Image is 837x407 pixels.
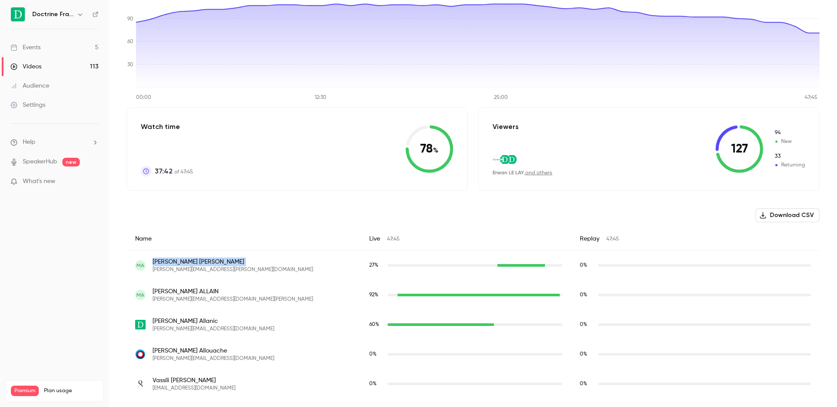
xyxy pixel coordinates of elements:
div: Live [361,227,571,251]
span: 0 % [580,352,587,357]
div: Audience [10,81,49,90]
span: Replay watch time [580,380,594,388]
div: vassili.andricopoulos@8advisory.com [126,369,820,399]
span: 92 % [369,292,378,298]
img: clydeco.fr [493,159,503,160]
span: 0 % [369,352,377,357]
h6: Doctrine France [32,10,73,19]
span: Returning [774,161,805,169]
img: 8advisory.com [135,379,146,389]
p: Viewers [493,122,519,132]
span: What's new [23,177,55,186]
span: Erwan LE LAY [493,170,524,176]
span: 47:45 [387,237,400,242]
span: Plan usage [44,387,98,394]
img: gowlingwlg.com [135,349,146,360]
span: Live watch time [369,291,383,299]
img: doctrine.fr [135,320,146,330]
a: and others [525,170,552,176]
span: Replay watch time [580,321,594,329]
span: 27 % [369,263,378,268]
span: [PERSON_NAME] ALLAIN [153,287,313,296]
tspan: 47:45 [805,95,817,100]
tspan: 25:00 [494,95,508,100]
span: Returning [774,153,805,160]
span: [PERSON_NAME][EMAIL_ADDRESS][DOMAIN_NAME][PERSON_NAME] [153,296,313,303]
tspan: 30 [127,62,133,68]
span: [PERSON_NAME][EMAIL_ADDRESS][DOMAIN_NAME] [153,326,274,332]
span: [PERSON_NAME][EMAIL_ADDRESS][DOMAIN_NAME] [153,355,274,362]
p: Watch time [141,122,193,132]
span: MA [136,261,144,269]
span: [PERSON_NAME] Allanic [153,317,274,326]
span: Replay watch time [580,291,594,299]
span: New [774,129,805,137]
img: doctrine.fr [507,155,517,164]
span: 0 % [580,322,587,327]
p: of 47:45 [155,166,193,176]
div: Settings [10,101,45,109]
div: sophia.allouache@gowlingwlg.com [126,339,820,369]
span: Live watch time [369,321,383,329]
span: Live watch time [369,380,383,388]
span: new [62,158,80,166]
tspan: 90 [127,17,133,22]
span: 0 % [580,263,587,268]
div: Replay [571,227,820,251]
span: [PERSON_NAME] [PERSON_NAME] [153,258,313,266]
span: Vassili [PERSON_NAME] [153,376,235,385]
span: Premium [11,386,39,396]
span: Help [23,138,35,147]
img: Doctrine France [11,7,25,21]
span: Live watch time [369,261,383,269]
span: [PERSON_NAME] Allouache [153,346,274,355]
tspan: 00:00 [136,95,151,100]
div: dimitri.allanic@doctrine.fr [126,310,820,339]
span: Replay watch time [580,261,594,269]
button: Download CSV [755,208,820,222]
span: MA [136,291,144,299]
div: Videos [10,62,41,71]
span: [PERSON_NAME][EMAIL_ADDRESS][PERSON_NAME][DOMAIN_NAME] [153,266,313,273]
span: 37:42 [155,166,173,176]
span: New [774,138,805,146]
div: Events [10,43,41,52]
span: Replay watch time [580,350,594,358]
span: 47:45 [606,237,619,242]
img: doctrine.fr [500,155,510,164]
div: marie.agard@gmail.com [126,251,820,281]
li: help-dropdown-opener [10,138,99,147]
a: SpeakerHub [23,157,57,166]
tspan: 12:30 [315,95,327,100]
span: 0 % [369,381,377,387]
span: 0 % [580,292,587,298]
span: [EMAIL_ADDRESS][DOMAIN_NAME] [153,385,235,392]
div: Name [126,227,361,251]
span: 60 % [369,322,379,327]
span: 0 % [580,381,587,387]
div: , [493,169,552,176]
div: m.allain@mavocat-allain.fr [126,280,820,310]
span: Live watch time [369,350,383,358]
tspan: 60 [127,39,133,44]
